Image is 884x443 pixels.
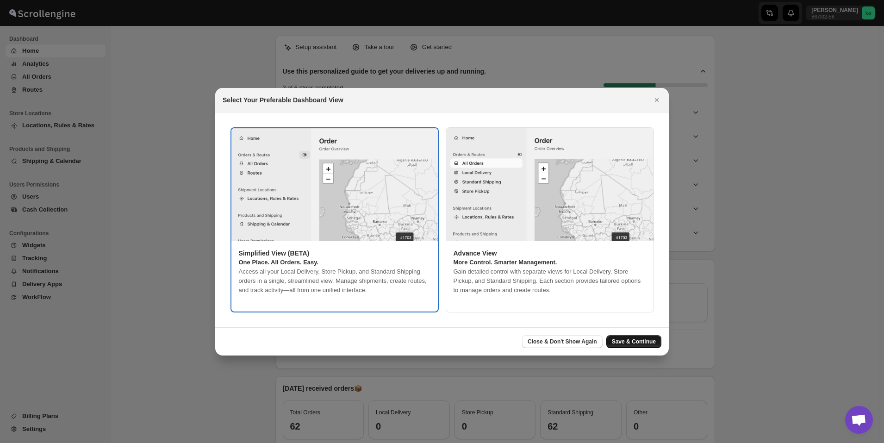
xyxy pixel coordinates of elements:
a: Open chat [845,406,873,434]
p: Simplified View (BETA) [239,249,430,258]
button: Save & Continue [606,335,661,348]
p: Advance View [454,249,646,258]
p: One Place. All Orders. Easy. [239,258,430,267]
h2: Select Your Preferable Dashboard View [223,95,343,105]
button: Close [650,94,663,106]
button: Close & Don't Show Again [522,335,603,348]
p: Access all your Local Delivery, Store Pickup, and Standard Shipping orders in a single, streamlin... [239,267,430,295]
span: Save & Continue [612,338,656,345]
p: More Control. Smarter Management. [454,258,646,267]
img: legacy [446,128,654,242]
span: Close & Don't Show Again [528,338,597,345]
p: Gain detailed control with separate views for Local Delivery, Store Pickup, and Standard Shipping... [454,267,646,295]
img: simplified [231,128,438,241]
